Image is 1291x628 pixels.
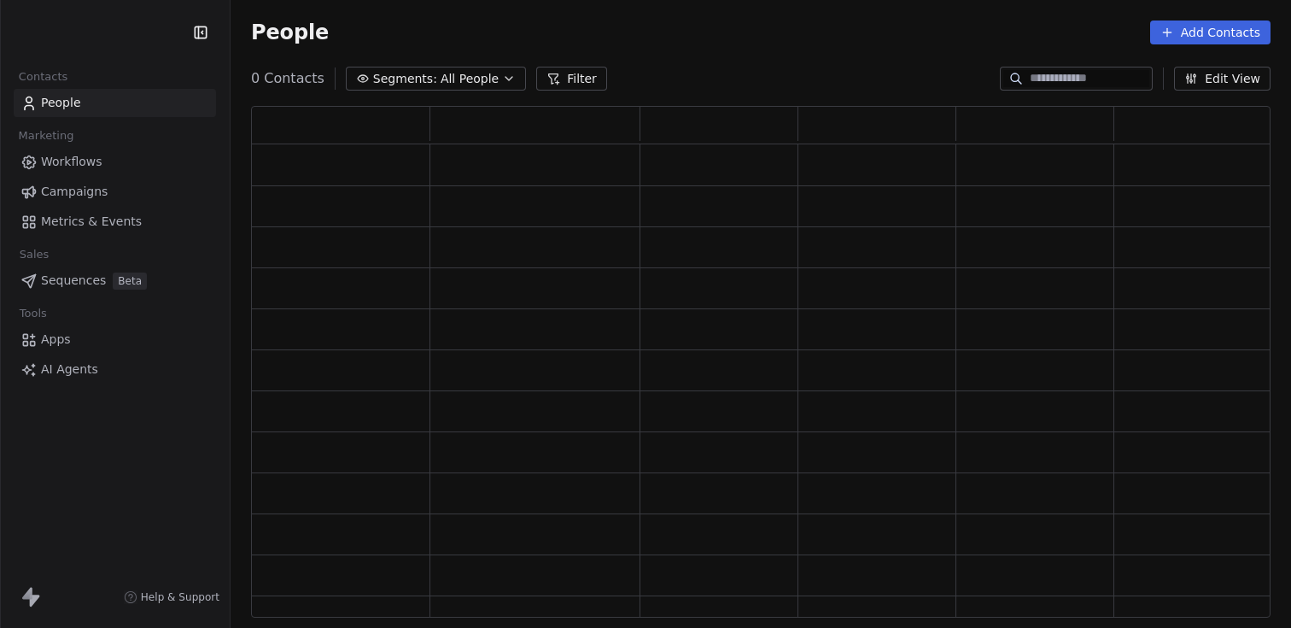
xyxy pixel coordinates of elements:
[373,70,437,88] span: Segments:
[141,590,219,604] span: Help & Support
[441,70,499,88] span: All People
[14,89,216,117] a: People
[41,331,71,349] span: Apps
[12,242,56,267] span: Sales
[251,68,324,89] span: 0 Contacts
[14,208,216,236] a: Metrics & Events
[14,326,216,354] a: Apps
[41,153,102,171] span: Workflows
[1150,21,1271,44] button: Add Contacts
[12,301,54,326] span: Tools
[41,213,142,231] span: Metrics & Events
[14,267,216,295] a: SequencesBeta
[41,183,108,201] span: Campaigns
[14,178,216,206] a: Campaigns
[252,144,1272,619] div: grid
[14,148,216,176] a: Workflows
[11,123,81,149] span: Marketing
[124,590,219,604] a: Help & Support
[41,94,81,112] span: People
[1174,67,1271,91] button: Edit View
[113,273,147,290] span: Beta
[41,272,106,290] span: Sequences
[14,355,216,384] a: AI Agents
[536,67,607,91] button: Filter
[11,64,75,90] span: Contacts
[251,20,329,45] span: People
[41,361,98,379] span: AI Agents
